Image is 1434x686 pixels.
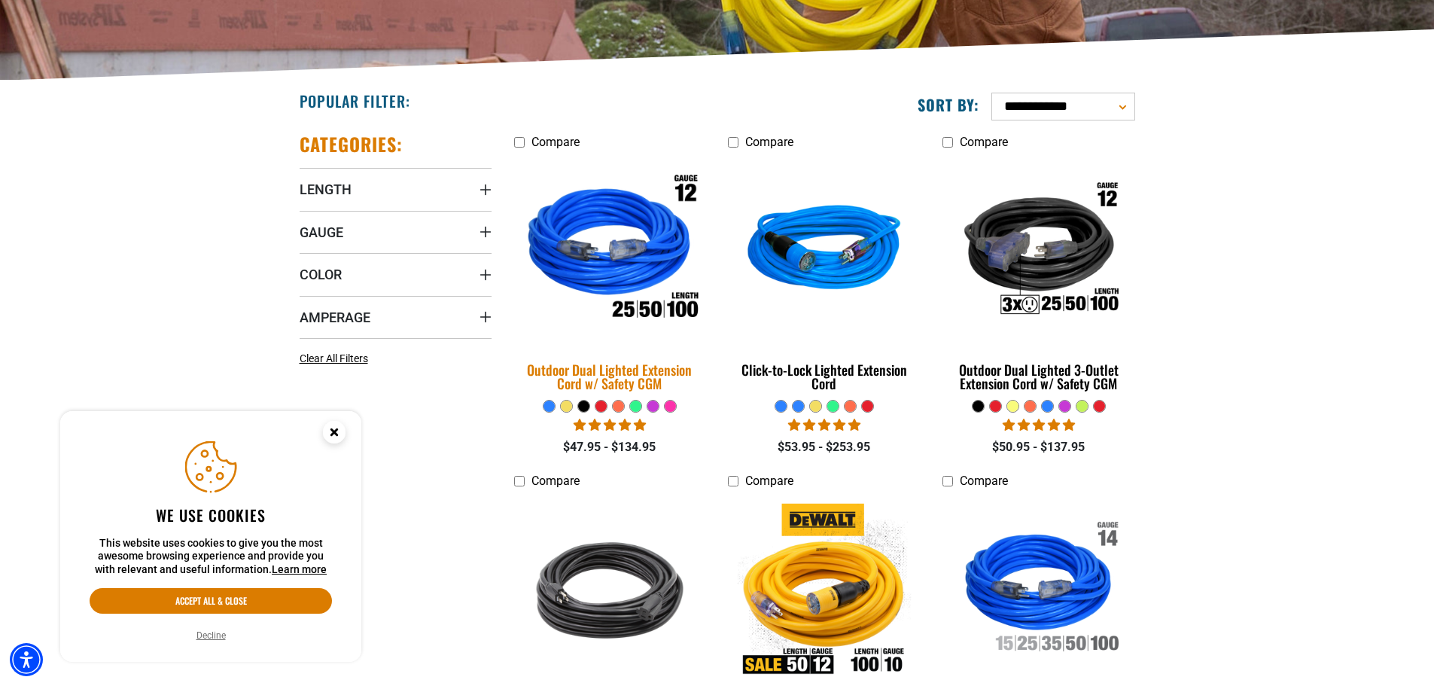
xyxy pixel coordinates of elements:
span: Compare [960,135,1008,149]
h2: Popular Filter: [300,91,410,111]
button: Close this option [307,411,361,458]
img: Indoor Dual Lighted Extension Cord w/ Safety CGM [944,503,1134,676]
div: $50.95 - $137.95 [942,438,1134,456]
img: blue [729,164,919,337]
span: 4.87 stars [788,418,860,432]
a: Clear All Filters [300,351,374,367]
aside: Cookie Consent [60,411,361,663]
span: Compare [745,474,793,488]
p: This website uses cookies to give you the most awesome browsing experience and provide you with r... [90,537,332,577]
span: Compare [960,474,1008,488]
img: DEWALT 50-100 foot Lighted Click-to-Lock CGM Extension Cord 15A SJTW [729,503,919,676]
div: $53.95 - $253.95 [728,438,920,456]
span: Amperage [300,309,370,326]
summary: Color [300,253,492,295]
span: Compare [745,135,793,149]
span: Length [300,181,352,198]
button: Accept all & close [90,588,332,614]
summary: Gauge [300,211,492,253]
span: Color [300,266,342,283]
h2: We use cookies [90,505,332,525]
span: Gauge [300,224,343,241]
summary: Length [300,168,492,210]
img: black [515,503,705,676]
button: Decline [192,628,230,643]
a: Outdoor Dual Lighted Extension Cord w/ Safety CGM Outdoor Dual Lighted Extension Cord w/ Safety CGM [514,157,706,399]
img: Outdoor Dual Lighted Extension Cord w/ Safety CGM [504,154,715,347]
h2: Categories: [300,133,403,156]
a: This website uses cookies to give you the most awesome browsing experience and provide you with r... [272,563,327,575]
div: $47.95 - $134.95 [514,438,706,456]
span: 4.80 stars [1003,418,1075,432]
div: Click-to-Lock Lighted Extension Cord [728,363,920,390]
div: Outdoor Dual Lighted Extension Cord w/ Safety CGM [514,363,706,390]
img: Outdoor Dual Lighted 3-Outlet Extension Cord w/ Safety CGM [944,164,1134,337]
span: Compare [531,474,580,488]
label: Sort by: [918,95,979,114]
div: Accessibility Menu [10,643,43,676]
span: Clear All Filters [300,352,368,364]
div: Outdoor Dual Lighted 3-Outlet Extension Cord w/ Safety CGM [942,363,1134,390]
a: Outdoor Dual Lighted 3-Outlet Extension Cord w/ Safety CGM Outdoor Dual Lighted 3-Outlet Extensio... [942,157,1134,399]
a: blue Click-to-Lock Lighted Extension Cord [728,157,920,399]
summary: Amperage [300,296,492,338]
span: 4.81 stars [574,418,646,432]
span: Compare [531,135,580,149]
